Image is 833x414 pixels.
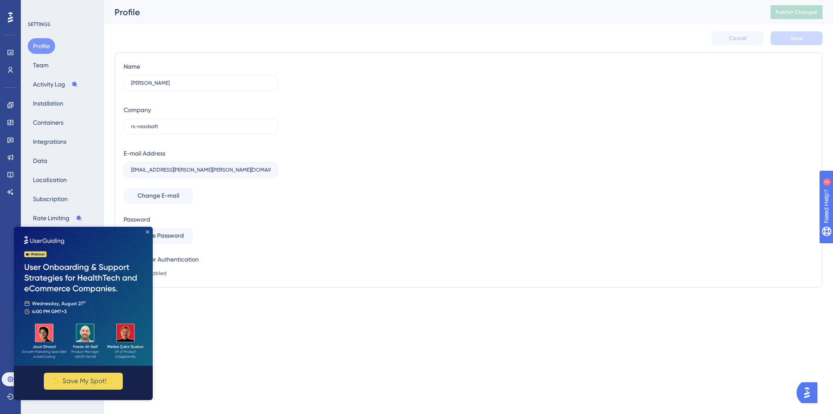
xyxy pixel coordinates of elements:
[729,35,747,42] span: Cancel
[131,123,271,129] input: Company Name
[790,35,803,42] span: Save
[30,146,109,163] button: ✨ Save My Spot!✨
[776,9,817,16] span: Publish Changes
[124,148,165,159] div: E-mail Address
[28,57,54,73] button: Team
[28,153,52,169] button: Data
[144,270,167,277] span: Disabled
[60,4,63,11] div: 2
[28,38,55,54] button: Profile
[712,31,764,45] button: Cancel
[124,61,140,72] div: Name
[28,172,72,188] button: Localization
[28,210,88,226] button: Rate Limiting
[28,76,83,92] button: Activity Log
[124,254,278,265] div: Two-Factor Authentication
[124,214,278,225] div: Password
[138,191,179,201] span: Change E-mail
[133,231,184,241] span: Change Password
[28,21,98,28] div: SETTINGS
[124,105,151,115] div: Company
[115,6,749,18] div: Profile
[28,191,73,207] button: Subscription
[28,115,69,130] button: Containers
[131,80,271,86] input: Name Surname
[771,31,823,45] button: Save
[124,228,193,244] button: Change Password
[797,380,823,406] iframe: UserGuiding AI Assistant Launcher
[124,188,193,204] button: Change E-mail
[771,5,823,19] button: Publish Changes
[20,2,54,13] span: Need Help?
[132,3,135,7] div: Close Preview
[131,167,271,173] input: E-mail Address
[28,96,69,111] button: Installation
[28,134,72,149] button: Integrations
